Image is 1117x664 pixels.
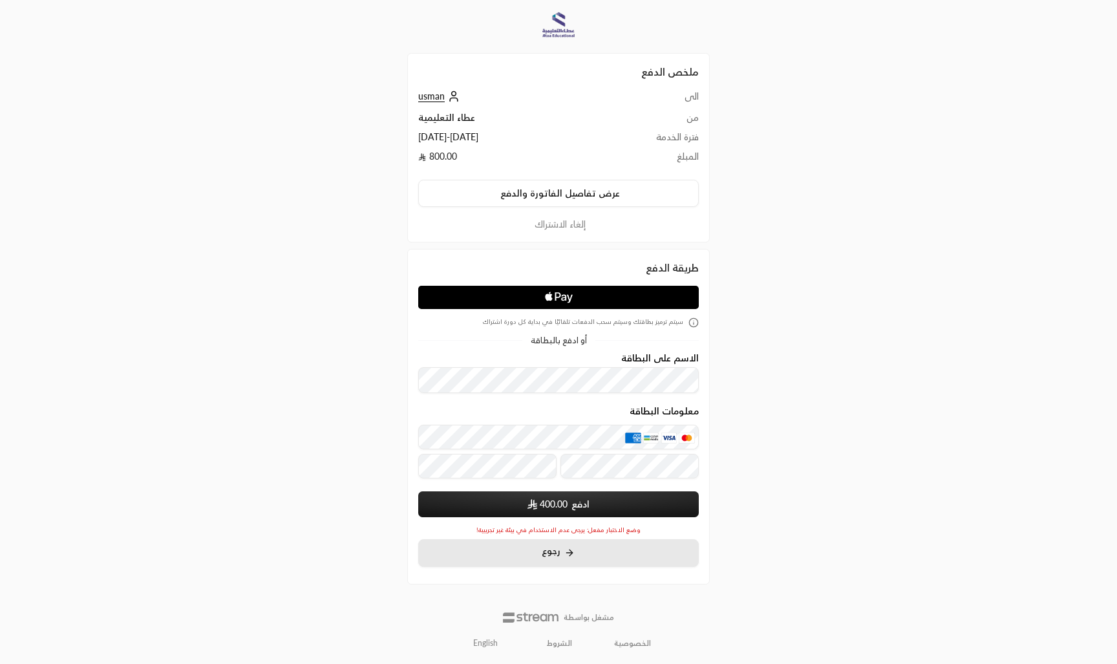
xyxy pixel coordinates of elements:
[418,406,699,483] div: معلومات البطاقة
[418,111,582,131] td: عطاء التعليمية
[418,180,699,207] button: عرض تفاصيل الفاتورة والدفع
[418,131,582,150] td: [DATE] - [DATE]
[541,8,576,43] img: Company Logo
[560,454,699,478] input: رمز التحقق CVC
[466,633,505,654] a: English
[540,498,568,511] span: 400.00
[418,353,699,394] div: الاسم على البطاقة
[418,491,699,517] button: ادفع SAR400.00
[643,433,659,443] img: MADA
[483,317,683,328] span: سيتم ترميز بطاقتك وسيتم سحب الدفعات تلقائيًا في بداية كل دورة اشتراك
[418,406,699,416] legend: معلومات البطاقة
[614,638,651,648] a: الخصوصية
[582,150,699,169] td: المبلغ
[542,545,560,556] span: رجوع
[621,353,699,363] label: الاسم على البطاقة
[531,336,587,345] span: أو ادفع بالبطاقة
[527,499,537,510] img: SAR
[547,638,572,648] a: الشروط
[418,64,699,80] h2: ملخص الدفع
[418,425,699,449] input: بطاقة ائتمانية
[625,433,641,443] img: AMEX
[418,150,582,169] td: 800.00
[582,131,699,150] td: فترة الخدمة
[418,454,557,478] input: تاريخ الانتهاء
[418,260,699,275] div: طريقة الدفع
[661,433,677,443] img: Visa
[418,91,445,102] span: usman
[679,433,694,443] img: MasterCard
[418,91,463,102] a: usman
[582,111,699,131] td: من
[476,526,641,534] span: وضع الاختبار مفعل: يرجى عدم الاستخدام في بيئة غير تجريبية!
[564,612,614,623] p: مشغل بواسطة
[582,90,699,111] td: الى
[418,217,699,231] button: إلغاء الاشتراك
[418,539,699,567] button: رجوع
